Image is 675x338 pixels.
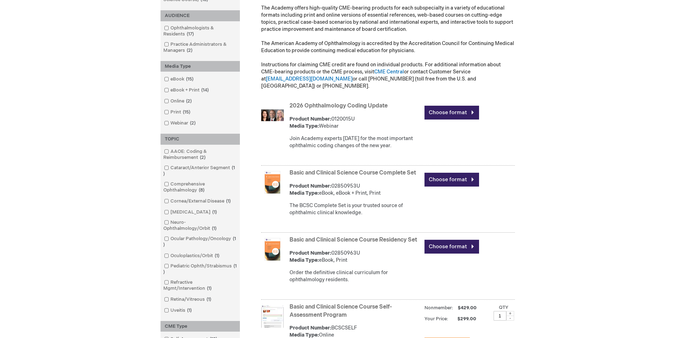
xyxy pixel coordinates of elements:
div: Media Type [161,61,240,72]
a: eBook + Print14 [162,87,212,94]
a: Refractive Mgmt/Intervention1 [162,279,238,292]
a: Uveitis1 [162,307,195,314]
span: 1 [205,286,213,291]
a: Practice Administrators & Managers2 [162,41,238,54]
a: [MEDICAL_DATA]1 [162,209,220,216]
a: AAOE: Coding & Reimbursement2 [162,148,238,161]
span: 1 [213,253,221,259]
img: Basic and Clinical Science Course Residency Set [261,238,284,261]
a: Basic and Clinical Science Course Residency Set [289,237,417,243]
a: Basic and Clinical Science Course Complete Set [289,170,416,176]
span: 8 [197,187,206,193]
div: 02850953U eBook, eBook + Print, Print [289,183,421,197]
a: Print15 [162,109,193,116]
span: 15 [181,109,192,115]
span: 2 [184,98,193,104]
input: Qty [494,311,506,321]
span: 14 [199,87,210,93]
a: Ocular Pathology/Oncology1 [162,236,238,248]
strong: Media Type: [289,257,319,263]
div: The BCSC Complete Set is your trusted source of ophthalmic clinical knowledge. [289,202,421,216]
a: Choose format [424,173,479,187]
a: Webinar2 [162,120,198,127]
strong: Media Type: [289,123,319,129]
a: Pediatric Ophth/Strabismus1 [162,263,238,276]
a: Retina/Vitreous1 [162,296,214,303]
img: Basic and Clinical Science Course Complete Set [261,171,284,194]
span: 1 [163,263,237,275]
img: 2026 Ophthalmology Coding Update [261,104,284,127]
span: 17 [185,31,196,37]
a: 2026 Ophthalmology Coding Update [289,102,388,109]
span: 1 [163,236,236,248]
a: Oculoplastics/Orbit1 [162,253,222,259]
a: Cataract/Anterior Segment1 [162,165,238,177]
a: Choose format [424,240,479,254]
p: The Academy offers high-quality CME-bearing products for each subspecialty in a variety of educat... [261,5,515,90]
span: $299.00 [449,316,477,322]
strong: Your Price: [424,316,448,322]
label: Qty [499,305,508,310]
a: Basic and Clinical Science Course Self-Assessment Program [289,304,392,318]
a: eBook15 [162,76,196,83]
span: 1 [224,198,232,204]
span: 15 [184,76,195,82]
div: 02850963U eBook, Print [289,250,421,264]
a: Cornea/External Disease1 [162,198,234,205]
a: CME Central [374,69,404,75]
strong: Media Type: [289,332,319,338]
span: 1 [163,165,235,177]
div: AUDIENCE [161,10,240,21]
span: 1 [205,297,213,302]
div: Join Academy experts [DATE] for the most important ophthalmic coding changes of the new year. [289,135,421,149]
strong: Product Number: [289,183,331,189]
div: TOPIC [161,134,240,145]
span: 2 [198,155,207,160]
strong: Nonmember: [424,304,453,312]
span: 2 [185,48,194,53]
strong: Product Number: [289,116,331,122]
a: Online2 [162,98,195,105]
span: 1 [185,307,193,313]
div: CME Type [161,321,240,332]
span: 2 [188,120,197,126]
div: Order the definitive clinical curriculum for ophthalmology residents. [289,269,421,283]
img: Basic and Clinical Science Course Self-Assessment Program [261,305,284,328]
span: 1 [210,226,218,231]
a: Choose format [424,106,479,120]
strong: Media Type: [289,190,319,196]
div: 0120015U Webinar [289,116,421,130]
a: Ophthalmologists & Residents17 [162,25,238,38]
a: Neuro-Ophthalmology/Orbit1 [162,219,238,232]
strong: Product Number: [289,250,331,256]
strong: Product Number: [289,325,331,331]
span: $429.00 [457,305,478,311]
span: 1 [210,209,219,215]
a: Comprehensive Ophthalmology8 [162,181,238,194]
a: [EMAIL_ADDRESS][DOMAIN_NAME] [266,76,353,82]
